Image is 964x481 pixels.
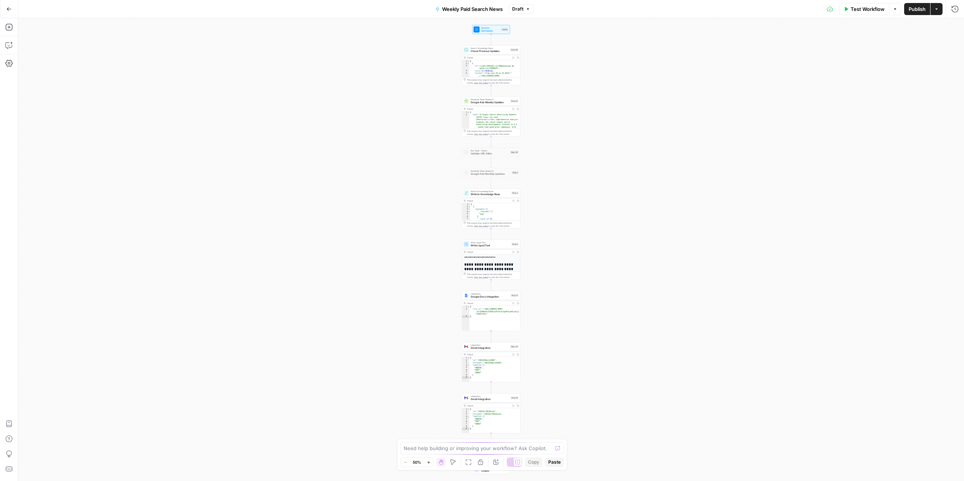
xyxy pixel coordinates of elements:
[481,26,500,29] span: Workflow
[467,404,510,407] div: Output
[471,292,509,295] span: Integration
[467,364,470,367] span: Toggle code folding, rows 4 through 8
[509,4,534,14] button: Draft
[462,148,520,157] div: Run Code · PythonValidate URL PathsStep 43
[462,72,470,342] div: 5
[462,65,470,70] div: 3
[462,96,520,136] div: Perplexity Deep ResearchGoogle Ads Weekly UpdatesStep 22Output{ "body":"# Google Search Advertisi...
[467,107,510,110] div: Output
[462,371,470,374] div: 7
[467,130,519,136] div: This output is too large & has been abbreviated for review. to view the full content.
[462,376,470,379] div: 9
[474,276,488,278] span: Copy the output
[462,420,470,423] div: 6
[462,206,470,208] div: 2
[474,225,488,227] span: Copy the output
[501,28,508,31] div: Inputs
[462,418,470,420] div: 5
[481,469,507,473] span: Output
[462,369,470,372] div: 6
[467,305,470,308] span: Toggle code folding, rows 1 through 3
[462,413,470,415] div: 3
[511,243,519,246] div: Step 6
[467,56,510,59] div: Output
[467,353,510,356] div: Output
[462,60,470,63] div: 1
[471,152,509,156] span: Validate URL Paths
[467,250,510,253] div: Output
[471,346,509,350] span: Gmail Integration
[464,396,468,400] img: gmail%20(1).png
[471,344,509,347] span: Integration
[462,342,520,382] div: IntegrationGmail IntegrationStep 24Output{ "id":"1991029bbc1e9948", "threadId":"1991029bbc1e9948"...
[462,45,520,85] div: Search Knowledge BaseCheck Previous UpdatesStep 58Output[ { "id":"vsdid:4594328:rid:5M8mekaIcqa7_...
[462,366,470,369] div: 5
[467,273,519,279] div: This output is too large & has been abbreviated for review. to view the full content.
[512,6,523,12] span: Draft
[491,382,492,393] g: Edge from step_24 to step_18
[467,408,470,411] span: Toggle code folding, rows 1 through 9
[468,208,470,211] span: Toggle code folding, rows 3 through 11
[462,203,470,206] div: 1
[491,229,492,240] g: Edge from step_3 to step_6
[471,190,510,193] span: Write to Knowledge Base
[462,308,470,316] div: 2
[525,457,542,467] button: Copy
[545,457,564,467] button: Paste
[413,459,421,465] span: 50%
[491,34,492,45] g: Edge from start to step_58
[471,169,510,173] span: Perplexity Deep Research
[528,459,539,466] span: Copy
[467,415,470,418] span: Toggle code folding, rows 4 through 8
[471,397,509,401] span: Gmail Integration
[467,60,470,63] span: Toggle code folding, rows 1 through 7
[468,211,470,213] span: Toggle code folding, rows 4 through 6
[510,99,519,103] div: Step 22
[464,345,468,348] img: gmail%20(1).png
[462,359,470,362] div: 2
[462,208,470,211] div: 3
[904,3,930,15] button: Publish
[442,5,503,13] span: Weekly Paid Search News
[491,177,492,188] g: Edge from step_1 to step_3
[510,345,519,348] div: Step 24
[462,357,470,359] div: 1
[491,331,492,342] g: Edge from step_12 to step_24
[462,408,470,411] div: 1
[467,357,470,359] span: Toggle code folding, rows 1 through 9
[462,315,470,318] div: 3
[471,47,509,50] span: Search Knowledge Base
[462,211,470,213] div: 4
[491,137,492,148] g: Edge from step_22 to step_43
[471,101,509,104] span: Google Ads Weekly Updates
[467,302,510,305] div: Output
[491,434,492,444] g: Edge from step_18 to step_15
[462,305,470,308] div: 1
[462,213,470,215] div: 5
[468,206,470,208] span: Toggle code folding, rows 2 through 12
[462,374,470,377] div: 8
[462,291,520,331] div: IntegrationGoogle Docs IntegrationStep 12Output{ "file_url":"[URL][DOMAIN_NAME] /d/15dRbePs7IOUOL...
[462,393,520,433] div: IntegrationGmail IntegrationStep 18Output{ "id":"199102c7963dac2e", "threadId":"199102c7963dac2e"...
[462,111,470,114] div: 1
[491,86,492,96] g: Edge from step_58 to step_22
[510,151,519,154] div: Step 43
[511,396,519,400] div: Step 18
[474,133,488,135] span: Copy the output
[481,29,500,33] span: Set Inputs
[909,5,926,13] span: Publish
[462,362,470,364] div: 3
[462,415,470,418] div: 4
[462,25,520,34] div: WorkflowSet InputsInputs
[462,423,470,425] div: 7
[471,172,510,176] span: Google Ads Monthly Updates
[468,203,470,206] span: Toggle code folding, rows 1 through 13
[510,48,519,52] div: Step 58
[471,49,509,53] span: Check Previous Updates
[462,428,470,430] div: 9
[839,3,889,15] button: Test Workflow
[471,149,509,152] span: Run Code · Python
[462,188,520,228] div: Write to Knowledge BaseWrite to Knowledge BaseStep 3Output[ { "metadata":{ "__languages":[ "eng" ...
[462,411,470,413] div: 2
[462,168,520,177] div: Perplexity Deep ResearchGoogle Ads Monthly UpdatesStep 1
